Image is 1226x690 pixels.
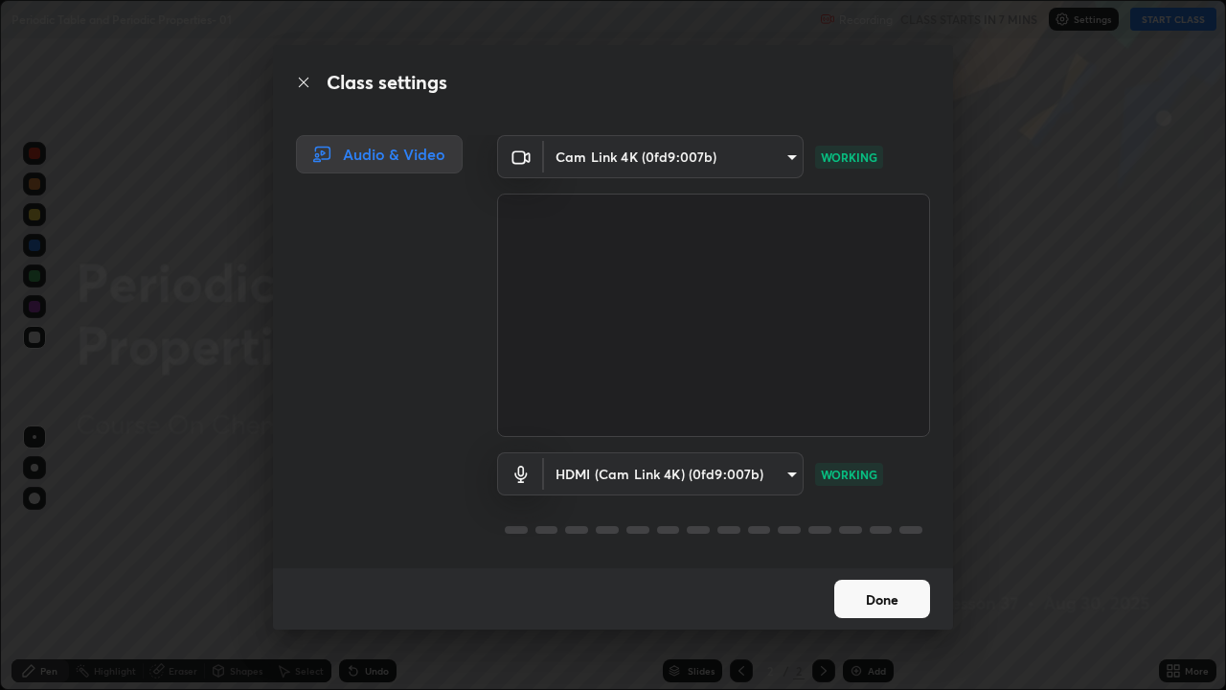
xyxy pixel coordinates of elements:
h2: Class settings [327,68,447,97]
div: Cam Link 4K (0fd9:007b) [544,452,804,495]
button: Done [834,580,930,618]
p: WORKING [821,149,877,166]
p: WORKING [821,466,877,483]
div: Audio & Video [296,135,463,173]
div: Cam Link 4K (0fd9:007b) [544,135,804,178]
